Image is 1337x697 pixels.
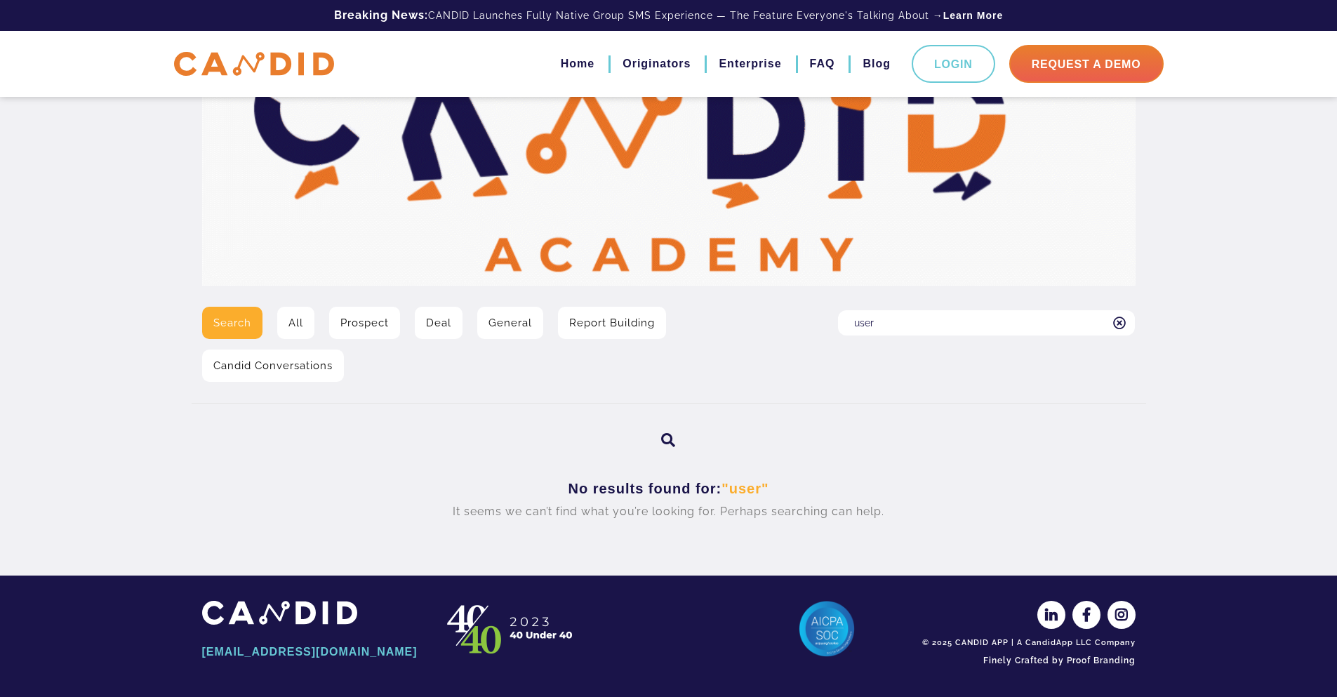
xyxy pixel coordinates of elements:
[943,8,1003,22] a: Learn More
[863,52,891,76] a: Blog
[202,640,420,664] a: [EMAIL_ADDRESS][DOMAIN_NAME]
[799,601,855,657] img: AICPA SOC 2
[558,307,666,339] a: Report Building
[918,637,1136,649] div: © 2025 CANDID APP | A CandidApp LLC Company
[810,52,835,76] a: FAQ
[174,52,334,77] img: CANDID APP
[441,601,581,657] img: CANDID APP
[721,481,769,496] span: "user"
[918,649,1136,672] a: Finely Crafted by Proof Branding
[561,52,594,76] a: Home
[1009,45,1164,83] a: Request A Demo
[329,307,400,339] a: Prospect
[213,500,1125,524] p: It seems we can’t find what you’re looking for. Perhaps searching can help.
[202,350,344,382] a: Candid Conversations
[213,480,1125,498] h3: No results found for:
[719,52,781,76] a: Enterprise
[415,307,463,339] a: Deal
[334,8,428,22] b: Breaking News:
[912,45,995,83] a: Login
[623,52,691,76] a: Originators
[477,307,543,339] a: General
[277,307,314,339] a: All
[202,601,357,624] img: CANDID APP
